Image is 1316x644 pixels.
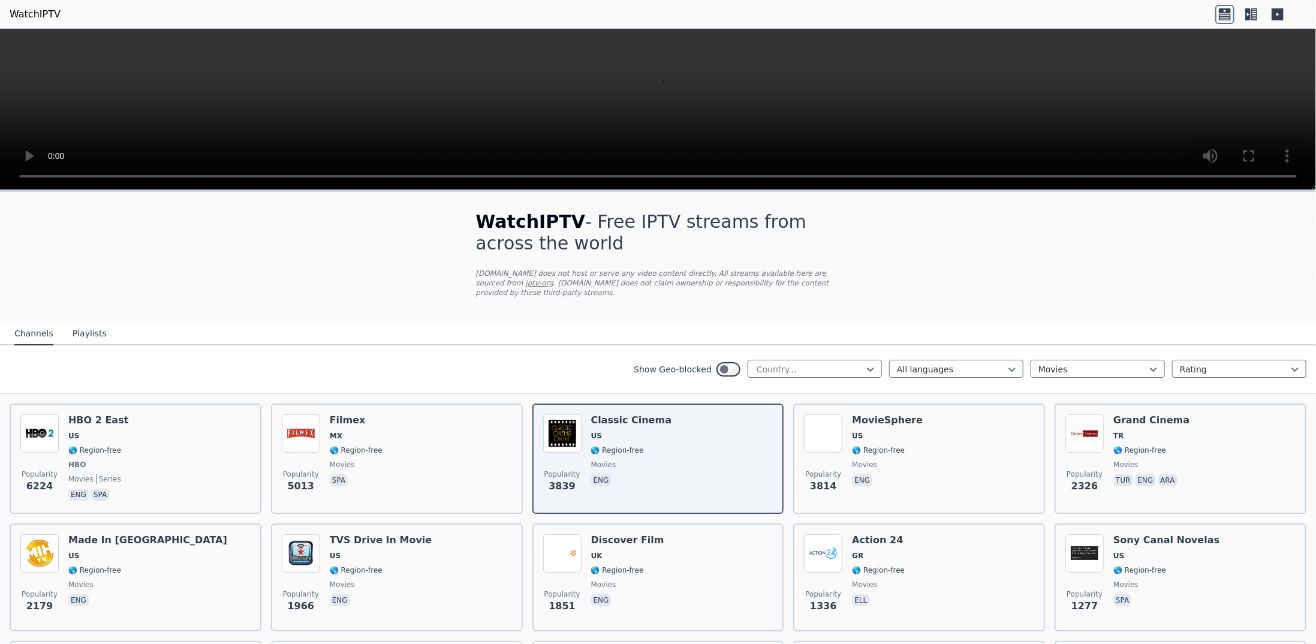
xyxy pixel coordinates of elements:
img: Filmex [282,414,320,453]
span: 2179 [26,599,53,613]
span: movies [68,580,94,589]
h6: Grand Cinema [1113,414,1189,426]
h6: Made In [GEOGRAPHIC_DATA] [68,534,227,546]
p: eng [68,594,89,606]
span: WatchIPTV [476,211,586,232]
img: HBO 2 East [20,414,59,453]
span: Popularity [544,589,580,599]
h6: Classic Cinema [591,414,672,426]
img: Discover Film [543,534,582,573]
span: Popularity [1067,470,1103,479]
p: eng [591,594,612,606]
span: Popularity [283,470,319,479]
span: MX [330,431,342,441]
span: movies [852,460,877,470]
span: movies [330,460,355,470]
span: Popularity [22,589,58,599]
span: movies [68,474,94,484]
span: US [68,551,79,561]
p: eng [330,594,350,606]
span: UK [591,551,603,561]
h6: Filmex [330,414,383,426]
span: 🌎 Region-free [68,565,121,575]
img: Classic Cinema [543,414,582,453]
h6: Sony Canal Novelas [1113,534,1219,546]
button: Playlists [73,323,107,345]
span: Popularity [283,589,319,599]
span: 🌎 Region-free [330,565,383,575]
span: movies [1113,580,1139,589]
h6: TVS Drive In Movie [330,534,432,546]
p: eng [852,474,872,486]
p: ell [852,594,869,606]
span: movies [1113,460,1139,470]
img: Grand Cinema [1065,414,1104,453]
span: 🌎 Region-free [852,565,905,575]
span: 🌎 Region-free [591,565,644,575]
p: eng [68,489,89,501]
img: Action 24 [804,534,842,573]
p: tur [1113,474,1133,486]
span: 🌎 Region-free [330,446,383,455]
span: GR [852,551,863,561]
img: MovieSphere [804,414,842,453]
span: 3839 [549,479,576,493]
span: 🌎 Region-free [1113,565,1166,575]
span: Popularity [22,470,58,479]
label: Show Geo-blocked [634,363,712,375]
p: spa [1113,594,1131,606]
span: movies [330,580,355,589]
img: TVS Drive In Movie [282,534,320,573]
p: spa [91,489,109,501]
a: iptv-org [526,279,554,287]
span: HBO [68,460,86,470]
h1: - Free IPTV streams from across the world [476,211,841,254]
span: 🌎 Region-free [591,446,644,455]
p: [DOMAIN_NAME] does not host or serve any video content directly. All streams available here are s... [476,269,841,297]
span: Popularity [805,470,841,479]
span: movies [591,460,616,470]
span: 🌎 Region-free [852,446,905,455]
span: series [96,474,121,484]
button: Channels [14,323,53,345]
p: spa [330,474,348,486]
span: Popularity [544,470,580,479]
span: 3814 [810,479,837,493]
img: Made In Hollywood [20,534,59,573]
span: US [330,551,341,561]
a: WatchIPTV [10,7,61,22]
span: US [591,431,602,441]
p: eng [1136,474,1156,486]
span: 5013 [288,479,315,493]
span: US [1113,551,1124,561]
span: 1966 [288,599,315,613]
img: Sony Canal Novelas [1065,534,1104,573]
span: TR [1113,431,1124,441]
span: movies [852,580,877,589]
p: eng [591,474,612,486]
h6: Action 24 [852,534,905,546]
span: movies [591,580,616,589]
span: 🌎 Region-free [68,446,121,455]
span: US [68,431,79,441]
h6: Discover Film [591,534,664,546]
h6: MovieSphere [852,414,923,426]
span: Popularity [805,589,841,599]
span: 1277 [1071,599,1098,613]
span: 1336 [810,599,837,613]
span: Popularity [1067,589,1103,599]
span: 🌎 Region-free [1113,446,1166,455]
p: ara [1158,474,1178,486]
span: 1851 [549,599,576,613]
span: US [852,431,863,441]
span: 6224 [26,479,53,493]
span: 2326 [1071,479,1098,493]
h6: HBO 2 East [68,414,128,426]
